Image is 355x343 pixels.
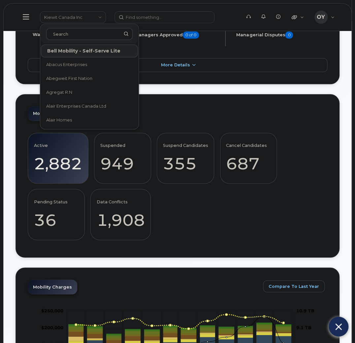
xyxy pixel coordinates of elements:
[41,45,138,57] div: Bell Mobility - Self-Serve Lite
[236,31,327,39] h5: Managerial Disputes
[135,31,220,39] h5: Managers Approved
[41,308,63,313] tspan: $250,000
[183,31,199,39] span: 0 of 0
[40,11,106,23] a: Kiewit Canada Inc
[46,117,72,123] span: Alair Homes
[46,75,92,82] span: Abegweit First Nation
[41,308,63,313] g: $0
[335,321,342,332] img: Close chat
[28,106,76,121] a: Mobility Devices
[163,136,208,180] a: Suspend Candidates 355
[41,86,138,99] a: Agregat R.N
[285,31,293,39] span: 0
[41,100,138,113] a: Alair Enterprises Canada Ltd
[28,280,77,294] a: Mobility Charges
[161,62,190,67] span: More Details
[310,11,339,24] div: Oleg Yaschuk
[33,31,118,38] li: Waiting for Bill Files
[226,136,271,180] a: Cancel Candidates 687
[41,325,63,330] tspan: $200,000
[97,193,145,236] a: Data Conflicts 1,908
[46,61,87,68] span: Abacus Enterprises
[41,325,63,330] g: $0
[46,89,72,96] span: Agregat R.N
[287,11,308,24] div: Quicklinks
[41,114,138,127] a: Alair Homes
[46,28,133,40] input: Search
[220,142,352,340] iframe: Five9 LiveChat
[100,136,145,180] a: Suspended 949
[34,193,79,236] a: Pending Status 36
[46,103,106,110] span: Alair Enterprises Canada Ltd
[41,58,138,71] a: Abacus Enterprises
[41,72,138,85] a: Abegweit First Nation
[317,13,325,21] span: OY
[34,136,82,180] a: Active 2,882
[114,11,214,23] input: Find something...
